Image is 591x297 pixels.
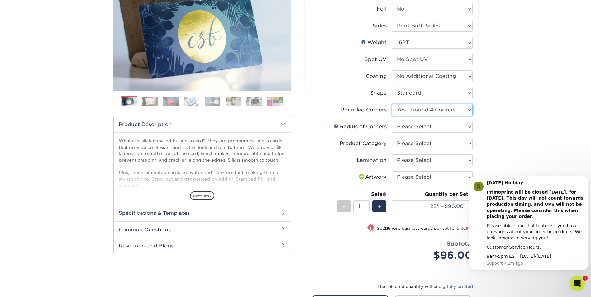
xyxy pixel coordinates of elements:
div: Product Category [340,140,387,147]
h2: Common Questions [114,221,291,238]
h2: Resources and Blogs [114,238,291,254]
iframe: Google Customer Reviews [2,278,53,295]
img: Business Cards 03 [163,97,179,106]
div: Coating [366,73,387,80]
div: Sets [337,191,387,198]
strong: Subtotal [447,240,473,247]
iframe: Intercom live chat [570,276,585,291]
div: Artwork [358,173,387,181]
img: Business Cards 04 [184,97,199,106]
img: Business Cards 02 [142,97,158,106]
small: The selected quantity will be [376,284,473,289]
img: Business Cards 07 [246,97,262,106]
div: Shape [370,89,387,97]
p: What is a silk laminated business card? They are premium business cards that provide an elegant a... [119,138,286,239]
div: Weight [361,39,387,46]
iframe: Intercom notifications message [466,167,591,280]
div: Rounded Corners [341,106,387,114]
div: Sides [373,22,387,30]
div: Radius of Corners [334,123,387,130]
strong: 25 [384,226,389,231]
span: + [377,202,381,211]
h2: Product Description [114,116,291,132]
img: Business Cards 05 [205,97,220,106]
div: Quantity per Set [392,191,473,198]
div: Lamination [357,157,387,164]
div: Foil [377,5,387,13]
span: show more [190,191,214,200]
span: $12 [465,226,473,231]
img: Business Cards 01 [121,94,137,110]
small: Get more business cards per set for [376,226,473,232]
div: $96.00 [396,248,473,263]
img: Business Cards 06 [226,97,241,106]
h2: Specifications & Templates [114,205,291,221]
div: Spot UV [365,56,387,63]
span: only [456,226,473,231]
a: digitally printed [439,284,473,289]
img: Business Cards 08 [267,97,283,106]
span: ! [370,225,371,231]
span: - [342,202,345,211]
span: 1 [583,276,588,281]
